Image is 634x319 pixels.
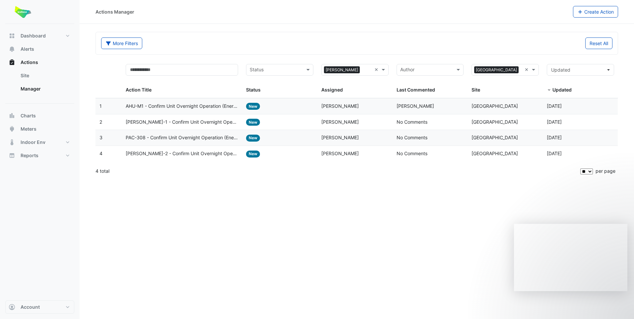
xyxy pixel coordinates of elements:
div: Actions Manager [95,8,134,15]
span: Meters [21,126,36,132]
app-icon: Actions [9,59,15,66]
iframe: Intercom live chat [611,296,627,312]
span: Updated [552,87,572,93]
button: Actions [5,56,74,69]
span: No Comments [397,119,427,125]
a: Site [15,69,74,82]
span: Assigned [321,87,343,93]
span: Reports [21,152,38,159]
span: New [246,135,260,142]
button: Alerts [5,42,74,56]
span: New [246,103,260,110]
button: Indoor Env [5,136,74,149]
span: Alerts [21,46,34,52]
span: 4 [99,151,102,156]
span: [PERSON_NAME] [321,151,359,156]
app-icon: Reports [9,152,15,159]
iframe: Intercom live chat message [514,224,627,291]
span: [PERSON_NAME] [321,103,359,109]
span: Last Commented [397,87,435,93]
span: 2 [99,119,102,125]
app-icon: Dashboard [9,32,15,39]
div: Actions [5,69,74,98]
span: 2025-08-10T17:05:59.014 [547,135,562,140]
span: [PERSON_NAME] [321,119,359,125]
button: Updated [547,64,614,76]
span: Indoor Env [21,139,45,146]
span: 2025-08-10T16:43:37.074 [547,151,562,156]
button: Charts [5,109,74,122]
span: [GEOGRAPHIC_DATA] [472,119,518,125]
span: Updated [551,67,570,73]
a: Manager [15,82,74,96]
span: [PERSON_NAME] [321,135,359,140]
span: [GEOGRAPHIC_DATA] [472,135,518,140]
div: 4 total [95,163,579,179]
span: New [246,151,260,158]
span: [PERSON_NAME]-2 - Confirm Unit Overnight Operation (Energy Waste) [126,150,238,158]
span: Actions [21,59,38,66]
button: Account [5,300,74,314]
span: [PERSON_NAME]-1 - Confirm Unit Overnight Operation (Energy Waste) [126,118,238,126]
span: [PERSON_NAME] [397,103,434,109]
button: Reports [5,149,74,162]
span: Site [472,87,480,93]
button: Dashboard [5,29,74,42]
span: Action Title [126,87,152,93]
span: Status [246,87,261,93]
span: New [246,119,260,126]
span: 3 [99,135,102,140]
button: Create Action [573,6,618,18]
img: Company Logo [8,5,38,19]
button: Reset All [585,37,612,49]
span: [GEOGRAPHIC_DATA] [472,151,518,156]
span: per page [596,168,615,174]
span: Charts [21,112,36,119]
span: 2025-08-10T17:06:00.502 [547,119,562,125]
span: 1 [99,103,102,109]
span: [GEOGRAPHIC_DATA] [474,66,519,74]
button: More Filters [101,37,142,49]
span: Clear [525,66,530,74]
span: 2025-08-13T10:07:44.142 [547,103,562,109]
span: Account [21,304,40,310]
span: PAC-308 - Confirm Unit Overnight Operation (Energy Waste) [126,134,238,142]
span: Dashboard [21,32,46,39]
button: Meters [5,122,74,136]
app-icon: Alerts [9,46,15,52]
app-icon: Meters [9,126,15,132]
span: No Comments [397,151,427,156]
app-icon: Indoor Env [9,139,15,146]
span: [GEOGRAPHIC_DATA] [472,103,518,109]
span: [PERSON_NAME] [324,66,360,74]
app-icon: Charts [9,112,15,119]
span: AHU-M1 - Confirm Unit Overnight Operation (Energy Waste) [126,102,238,110]
span: Clear [374,66,380,74]
span: No Comments [397,135,427,140]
